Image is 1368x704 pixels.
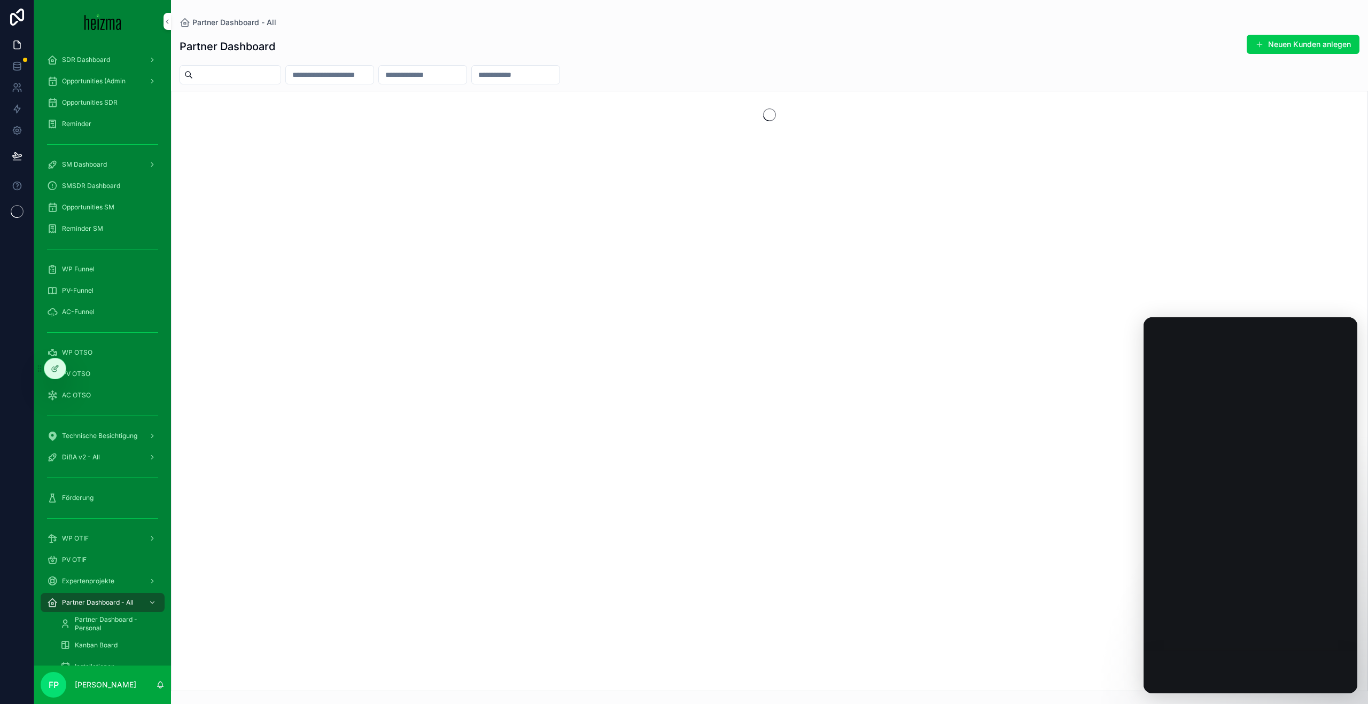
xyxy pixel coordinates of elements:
[41,529,165,548] a: WP OTIF
[62,577,114,585] span: Expertenprojekte
[62,391,91,400] span: AC OTSO
[62,432,137,440] span: Technische Besichtigung
[62,265,95,273] span: WP Funnel
[62,598,134,607] span: Partner Dashboard - All
[62,308,95,316] span: AC-Funnel
[41,488,165,507] a: Förderung
[41,386,165,405] a: AC OTSO
[41,72,165,91] a: Opportunities (Admin
[1247,35,1359,54] button: Neuen Kunden anlegen
[41,114,165,134] a: Reminder
[41,155,165,174] a: SM Dashboard
[62,160,107,169] span: SM Dashboard
[41,426,165,445] a: Technische Besichtigung
[41,448,165,467] a: DiBA v2 - All
[53,636,165,655] a: Kanban Board
[41,219,165,238] a: Reminder SM
[75,641,118,650] span: Kanban Board
[180,17,276,28] a: Partner Dashboard - All
[84,13,121,30] img: App logo
[1144,317,1357,693] iframe: Intercom live chat
[41,198,165,217] a: Opportunities SM
[62,556,87,564] span: PV OTIF
[41,260,165,279] a: WP Funnel
[62,120,91,128] span: Reminder
[75,662,115,671] span: Installationen
[41,343,165,362] a: WP OTSO
[62,203,114,212] span: Opportunities SM
[41,281,165,300] a: PV-Funnel
[41,593,165,612] a: Partner Dashboard - All
[62,286,94,295] span: PV-Funnel
[62,348,92,357] span: WP OTSO
[62,98,118,107] span: Opportunities SDR
[41,93,165,112] a: Opportunities SDR
[192,17,276,28] span: Partner Dashboard - All
[34,43,171,666] div: scrollable content
[62,77,126,85] span: Opportunities (Admin
[53,657,165,676] a: Installationen
[49,678,59,691] span: FP
[62,182,120,190] span: SMSDR Dashboard
[41,364,165,384] a: PV OTSO
[62,370,90,378] span: PV OTSO
[41,50,165,69] a: SDR Dashboard
[53,614,165,633] a: Partner Dashboard - Personal
[62,453,100,461] span: DiBA v2 - All
[75,679,136,690] p: [PERSON_NAME]
[180,39,275,54] h1: Partner Dashboard
[62,56,110,64] span: SDR Dashboard
[62,224,103,233] span: Reminder SM
[41,302,165,322] a: AC-Funnel
[62,494,94,502] span: Förderung
[41,572,165,591] a: Expertenprojekte
[75,615,154,632] span: Partner Dashboard - Personal
[62,534,89,543] span: WP OTIF
[41,176,165,195] a: SMSDR Dashboard
[41,550,165,569] a: PV OTIF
